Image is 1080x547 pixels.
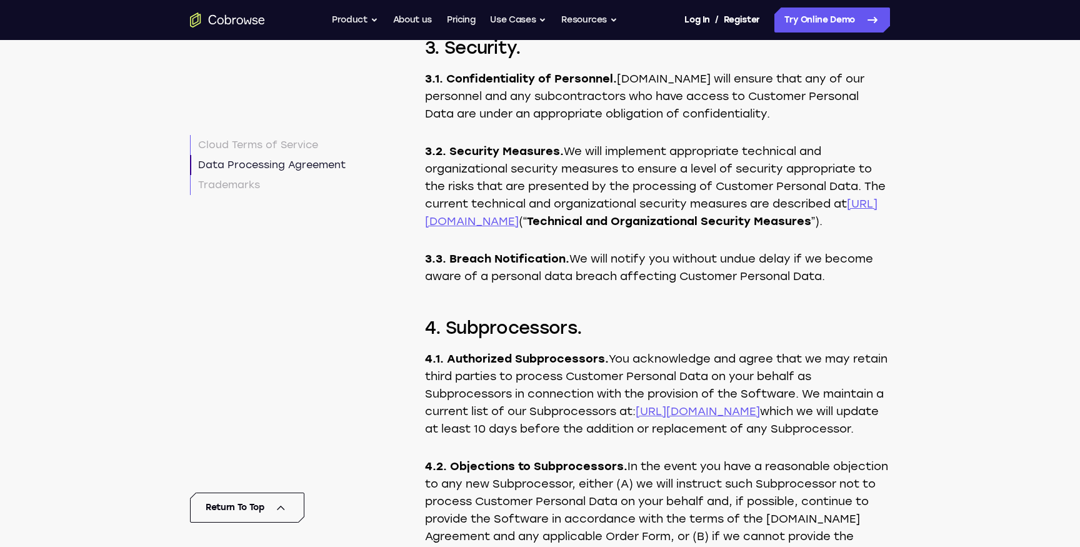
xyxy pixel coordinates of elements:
a: About us [393,8,432,33]
strong: 3.3. Breach Notification. [425,252,569,266]
button: Return To Top [190,493,304,523]
strong: Technical and Organizational Security Measures [527,214,811,228]
a: Pricing [447,8,476,33]
p: [DOMAIN_NAME] will ensure that any of our personnel and any subcontractors who have access to Cus... [425,70,890,123]
a: Register [724,8,760,33]
h3: 3. Security. [425,35,890,60]
span: / [715,13,719,28]
a: Go to the home page [190,13,265,28]
strong: 4.2. Objections to Subprocessors. [425,459,627,473]
a: [URL][DOMAIN_NAME] [636,404,760,418]
button: Resources [561,8,617,33]
button: Product [332,8,378,33]
strong: 3.2. Security Measures. [425,144,564,158]
a: Data Processing Agreement [190,155,346,175]
a: Try Online Demo [774,8,890,33]
h3: 4. Subprocessors. [425,315,890,340]
p: We will implement appropriate technical and organizational security measures to ensure a level of... [425,143,890,230]
a: Cloud Terms of Service [190,135,346,155]
p: We will notify you without undue delay if we become aware of a personal data breach affecting Cus... [425,250,890,285]
strong: 4.1. Authorized Subprocessors. [425,352,609,366]
a: Trademarks [190,175,346,195]
button: Use Cases [490,8,546,33]
strong: 3.1. Confidentiality of Personnel. [425,72,617,86]
p: You acknowledge and agree that we may retain third parties to process Customer Personal Data on y... [425,350,890,438]
a: Log In [684,8,709,33]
